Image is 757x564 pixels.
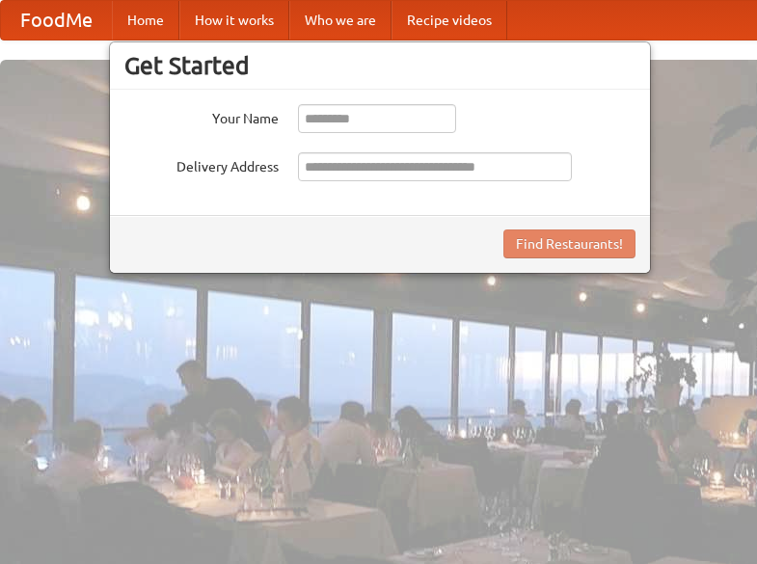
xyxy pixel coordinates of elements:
[179,1,289,40] a: How it works
[392,1,507,40] a: Recipe videos
[124,51,635,80] h3: Get Started
[1,1,112,40] a: FoodMe
[289,1,392,40] a: Who we are
[124,104,279,128] label: Your Name
[503,229,635,258] button: Find Restaurants!
[124,152,279,176] label: Delivery Address
[112,1,179,40] a: Home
